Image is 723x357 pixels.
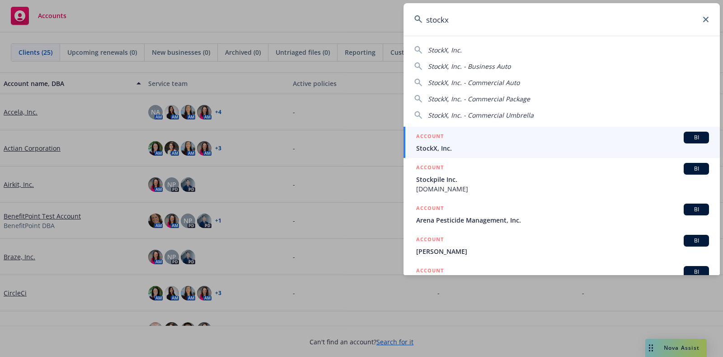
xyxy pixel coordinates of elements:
[428,62,511,71] span: StockX, Inc. - Business Auto
[404,3,720,36] input: Search...
[428,46,462,54] span: StockX, Inc.
[428,78,520,87] span: StockX, Inc. - Commercial Auto
[416,247,709,256] span: [PERSON_NAME]
[404,230,720,261] a: ACCOUNTBI[PERSON_NAME]
[416,184,709,194] span: [DOMAIN_NAME]
[687,165,705,173] span: BI
[404,199,720,230] a: ACCOUNTBIArena Pesticide Management, Inc.
[428,111,534,119] span: StockX, Inc. - Commercial Umbrella
[416,143,709,153] span: StockX, Inc.
[687,237,705,245] span: BI
[687,133,705,142] span: BI
[416,266,444,277] h5: ACCOUNT
[416,235,444,246] h5: ACCOUNT
[416,163,444,174] h5: ACCOUNT
[404,158,720,199] a: ACCOUNTBIStockpile Inc.[DOMAIN_NAME]
[416,175,709,184] span: Stockpile Inc.
[416,132,444,143] h5: ACCOUNT
[404,261,720,292] a: ACCOUNTBI
[416,215,709,225] span: Arena Pesticide Management, Inc.
[428,95,530,103] span: StockX, Inc. - Commercial Package
[687,268,705,276] span: BI
[687,205,705,214] span: BI
[404,127,720,158] a: ACCOUNTBIStockX, Inc.
[416,204,444,214] h5: ACCOUNT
